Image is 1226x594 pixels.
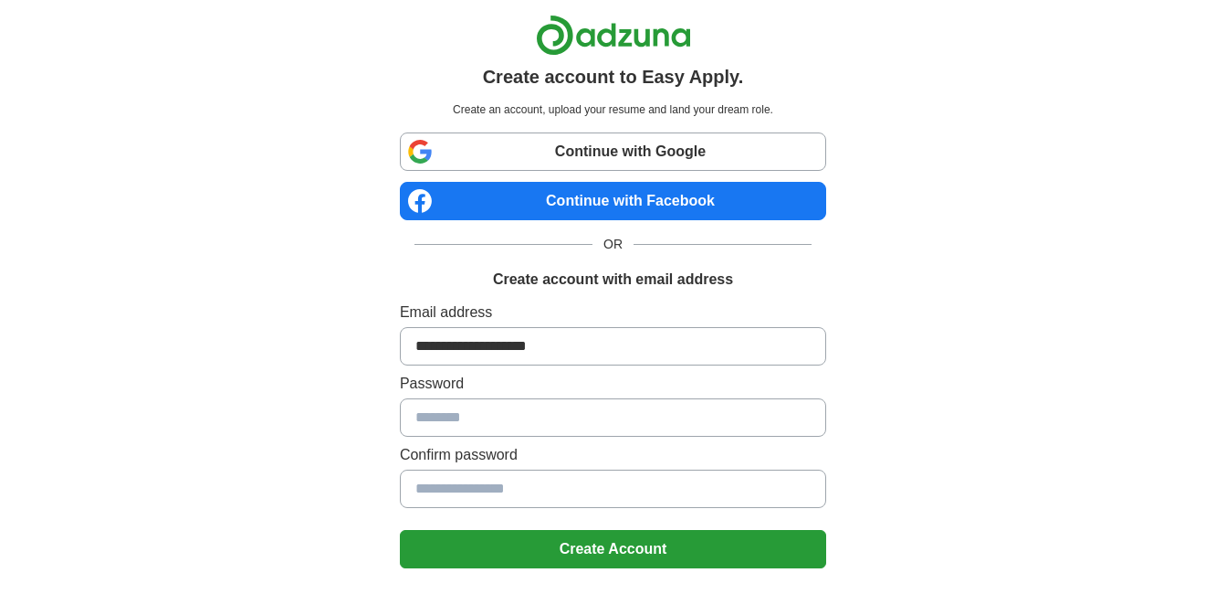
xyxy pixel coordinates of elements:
label: Email address [400,302,826,324]
button: Create Account [400,530,826,568]
h1: Create account with email address [493,269,733,291]
h1: Create account to Easy Apply. [483,63,744,90]
a: Continue with Facebook [400,182,826,220]
img: Adzuna logo [536,15,691,56]
label: Password [400,373,826,395]
span: OR [592,235,634,254]
p: Create an account, upload your resume and land your dream role. [403,101,823,118]
a: Continue with Google [400,133,826,171]
label: Confirm password [400,444,826,466]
